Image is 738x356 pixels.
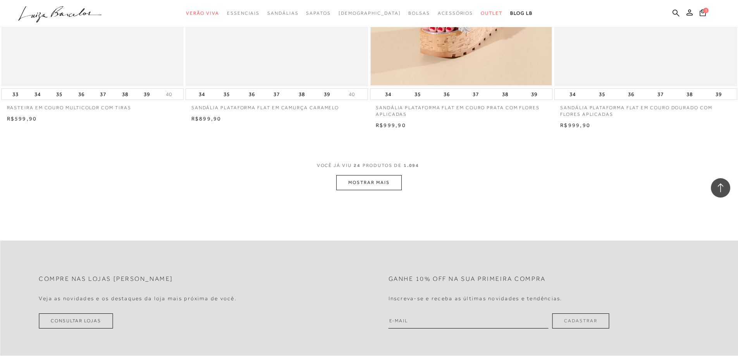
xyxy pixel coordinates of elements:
span: R$999,90 [560,122,590,128]
a: SANDÁLIA PLATAFORMA FLAT EM COURO DOURADO COM FLORES APLICADAS [554,100,737,118]
a: categoryNavScreenReaderText [438,6,473,21]
span: Verão Viva [186,10,219,16]
span: 24 [354,163,361,168]
button: 39 [322,89,332,100]
a: noSubCategoriesText [339,6,401,21]
a: RASTEIRA EM COURO MULTICOLOR COM TIRAS [1,100,184,111]
span: Sandálias [267,10,298,16]
button: 34 [196,89,207,100]
span: R$999,90 [376,122,406,128]
a: Consultar Lojas [39,313,113,328]
button: 35 [54,89,65,100]
button: 35 [412,89,423,100]
a: categoryNavScreenReaderText [227,6,260,21]
h2: Ganhe 10% off na sua primeira compra [389,275,546,283]
button: 36 [441,89,452,100]
span: Sapatos [306,10,330,16]
span: [DEMOGRAPHIC_DATA] [339,10,401,16]
a: categoryNavScreenReaderText [408,6,430,21]
span: 1.094 [404,163,420,168]
button: 36 [246,89,257,100]
button: 40 [346,91,357,98]
button: 38 [500,89,511,100]
a: SANDÁLIA PLATAFORMA FLAT EM CAMURÇA CARAMELO [186,100,368,111]
button: 38 [296,89,307,100]
button: 37 [98,89,108,100]
span: BLOG LB [510,10,533,16]
button: 37 [271,89,282,100]
span: Essenciais [227,10,260,16]
span: R$599,90 [7,115,37,122]
button: 35 [221,89,232,100]
a: categoryNavScreenReaderText [481,6,502,21]
button: 34 [567,89,578,100]
h4: Inscreva-se e receba as últimas novidades e tendências. [389,295,563,302]
span: Bolsas [408,10,430,16]
a: SANDÁLIA PLATAFORMA FLAT EM COURO PRATA COM FLORES APLICADAS [370,100,552,118]
button: 33 [10,89,21,100]
button: 36 [626,89,637,100]
h2: Compre nas lojas [PERSON_NAME] [39,275,173,283]
span: VOCÊ JÁ VIU PRODUTOS DE [317,163,421,168]
button: 37 [470,89,481,100]
a: BLOG LB [510,6,533,21]
button: Cadastrar [552,313,609,328]
button: 34 [383,89,394,100]
button: 1 [697,9,708,19]
button: 36 [76,89,87,100]
button: 38 [684,89,695,100]
span: Outlet [481,10,502,16]
button: 40 [163,91,174,98]
button: 39 [141,89,152,100]
input: E-mail [389,313,549,328]
span: Acessórios [438,10,473,16]
button: 39 [713,89,724,100]
h4: Veja as novidades e os destaques da loja mais próxima de você. [39,295,237,302]
span: R$899,90 [191,115,222,122]
button: 35 [597,89,607,100]
span: 1 [703,8,709,13]
button: 37 [655,89,666,100]
button: 34 [32,89,43,100]
button: 39 [529,89,540,100]
a: categoryNavScreenReaderText [267,6,298,21]
a: categoryNavScreenReaderText [186,6,219,21]
button: 38 [120,89,131,100]
a: categoryNavScreenReaderText [306,6,330,21]
button: MOSTRAR MAIS [336,175,401,190]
